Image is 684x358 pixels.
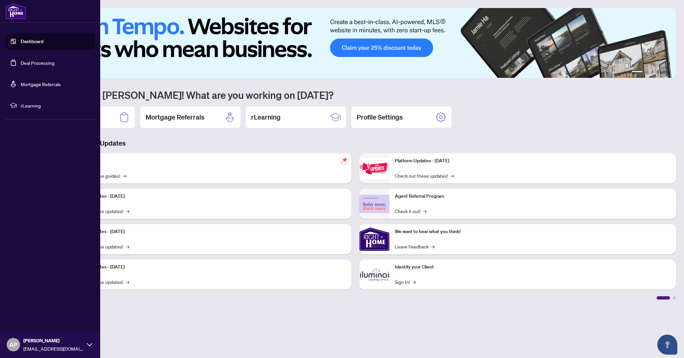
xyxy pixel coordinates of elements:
img: logo [5,3,26,19]
span: AP [9,340,17,349]
h2: Profile Settings [357,113,403,122]
button: 4 [656,71,659,74]
p: Platform Updates - [DATE] [395,157,671,165]
img: We want to hear what you think! [359,224,389,254]
span: → [123,172,126,179]
a: Check it out!→ [395,207,426,215]
span: → [126,278,129,286]
span: [EMAIL_ADDRESS][DOMAIN_NAME] [23,345,83,352]
h2: rLearning [251,113,281,122]
a: Dashboard [21,38,43,44]
p: Self-Help [70,157,346,165]
p: Platform Updates - [DATE] [70,228,346,235]
span: pushpin [341,156,349,164]
span: → [126,207,129,215]
p: Platform Updates - [DATE] [70,193,346,200]
span: [PERSON_NAME] [23,337,83,344]
p: Platform Updates - [DATE] [70,263,346,271]
span: → [126,243,129,250]
button: 1 [632,71,643,74]
a: Mortgage Referrals [21,81,61,87]
span: rLearning [21,102,90,109]
img: Platform Updates - June 23, 2025 [359,158,389,179]
img: Slide 0 [35,8,676,78]
button: 3 [651,71,653,74]
button: 2 [645,71,648,74]
a: Deal Processing [21,60,54,66]
a: Sign In!→ [395,278,416,286]
img: Identify your Client [359,259,389,290]
h1: Welcome back [PERSON_NAME]! What are you working on [DATE]? [35,88,676,101]
a: Leave Feedback→ [395,243,435,250]
h2: Mortgage Referrals [146,113,204,122]
a: Check out these updates!→ [395,172,454,179]
span: → [412,278,416,286]
p: We want to hear what you think! [395,228,671,235]
p: Identify your Client [395,263,671,271]
span: → [423,207,426,215]
button: 5 [661,71,664,74]
span: → [451,172,454,179]
h3: Brokerage & Industry Updates [35,139,676,148]
span: → [431,243,435,250]
button: Open asap [657,335,677,355]
button: 6 [667,71,669,74]
img: Agent Referral Program [359,195,389,213]
p: Agent Referral Program [395,193,671,200]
